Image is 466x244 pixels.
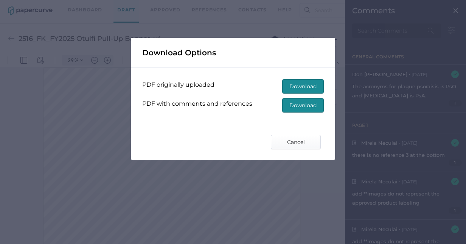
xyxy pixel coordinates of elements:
img: default-plus.svg [104,3,111,10]
img: chevron.svg [80,5,83,8]
img: default-viewcontrols.svg [37,3,44,10]
div: Download Options [131,38,335,67]
button: Download [282,98,324,113]
span: % [75,4,78,10]
img: default-sign.svg [196,3,203,10]
span: Download [289,99,317,112]
button: Zoom out [89,2,101,12]
span: Cancel [278,135,314,149]
img: default-leftsidepanel.svg [20,3,27,10]
button: Search [329,1,341,13]
button: Zoom Controls [76,2,88,12]
button: Zoom in [101,2,113,12]
span: Download [289,80,317,93]
button: Select [210,1,222,13]
img: shapes-icon.svg [167,3,174,10]
button: Signatures [194,1,206,13]
button: Pan [131,1,143,13]
button: View Controls [34,1,47,13]
button: Shapes [165,1,177,13]
img: default-magnifying-glass.svg [332,3,339,10]
div: PDF with comments and references [142,98,324,109]
span: PDF originally uploaded [142,81,214,88]
img: default-pan.svg [134,3,141,10]
button: Download [282,79,324,94]
button: Cancel [271,135,321,149]
img: default-minus.svg [91,3,98,10]
button: Pins [148,1,160,13]
img: default-select.svg [213,3,220,10]
input: Set zoom [64,3,75,10]
button: Panel [18,1,30,13]
img: default-pin.svg [151,3,157,10]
